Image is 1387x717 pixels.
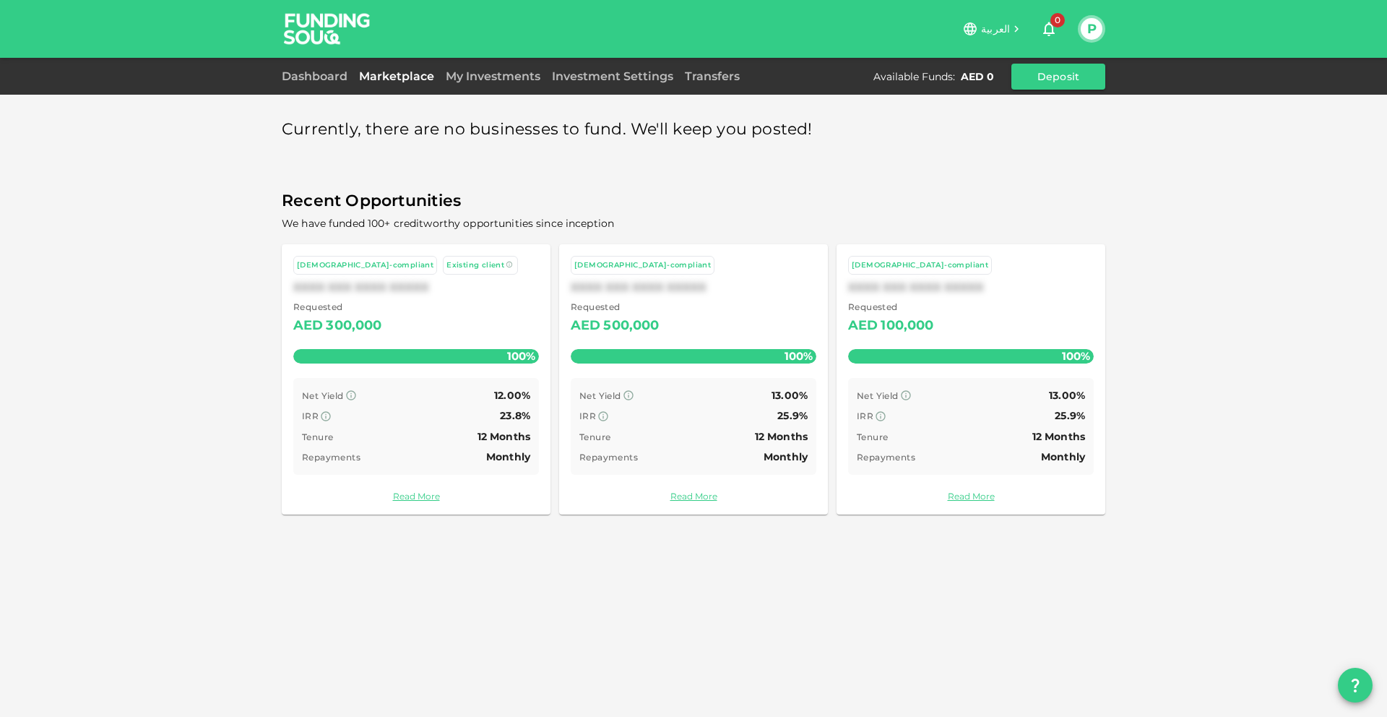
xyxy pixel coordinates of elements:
div: AED [848,314,878,338]
span: Requested [293,300,382,314]
span: Currently, there are no businesses to fund. We'll keep you posted! [282,116,813,144]
span: Recent Opportunities [282,187,1105,215]
a: Marketplace [353,69,440,83]
span: 12 Months [478,430,530,443]
span: Net Yield [579,390,621,401]
a: Investment Settings [546,69,679,83]
span: Repayments [857,452,915,463]
span: 23.8% [500,409,530,422]
span: Repayments [302,452,360,463]
span: العربية [981,22,1010,35]
a: Read More [571,489,816,503]
span: Tenure [302,432,333,442]
span: 12.00% [494,389,530,402]
span: 25.9% [1055,409,1085,422]
a: [DEMOGRAPHIC_DATA]-compliantXXXX XXX XXXX XXXXX Requested AED500,000100% Net Yield 13.00% IRR 25.... [559,244,828,515]
span: Monthly [486,450,530,463]
span: 100% [504,345,539,366]
span: Net Yield [302,390,344,401]
span: Requested [571,300,660,314]
span: Net Yield [857,390,899,401]
a: My Investments [440,69,546,83]
div: XXXX XXX XXXX XXXXX [571,280,816,294]
span: 13.00% [772,389,808,402]
div: [DEMOGRAPHIC_DATA]-compliant [297,259,433,272]
a: Read More [848,489,1094,503]
span: 12 Months [1032,430,1085,443]
a: [DEMOGRAPHIC_DATA]-compliantXXXX XXX XXXX XXXXX Requested AED100,000100% Net Yield 13.00% IRR 25.... [837,244,1105,515]
a: [DEMOGRAPHIC_DATA]-compliant Existing clientXXXX XXX XXXX XXXXX Requested AED300,000100% Net Yiel... [282,244,550,515]
span: 13.00% [1049,389,1085,402]
div: XXXX XXX XXXX XXXXX [293,280,539,294]
span: Monthly [764,450,808,463]
span: IRR [302,411,319,421]
span: Tenure [857,432,888,442]
span: 12 Months [755,430,808,443]
span: Existing client [446,260,504,270]
span: We have funded 100+ creditworthy opportunities since inception [282,217,614,230]
button: question [1338,668,1373,703]
span: Repayments [579,452,638,463]
span: Tenure [579,432,610,442]
span: 25.9% [777,409,808,422]
div: [DEMOGRAPHIC_DATA]-compliant [574,259,711,272]
div: Available Funds : [873,69,955,84]
button: Deposit [1011,64,1105,90]
div: XXXX XXX XXXX XXXXX [848,280,1094,294]
div: AED [293,314,323,338]
span: IRR [579,411,596,421]
span: 100% [1058,345,1094,366]
div: 100,000 [881,314,933,338]
button: P [1081,18,1102,40]
a: Dashboard [282,69,353,83]
span: 0 [1050,13,1065,27]
span: 100% [781,345,816,366]
div: 500,000 [603,314,659,338]
span: Monthly [1041,450,1085,463]
a: Transfers [679,69,746,83]
div: [DEMOGRAPHIC_DATA]-compliant [852,259,988,272]
button: 0 [1034,14,1063,43]
div: AED 0 [961,69,994,84]
a: Read More [293,489,539,503]
div: 300,000 [326,314,381,338]
span: IRR [857,411,873,421]
span: Requested [848,300,934,314]
div: AED [571,314,600,338]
